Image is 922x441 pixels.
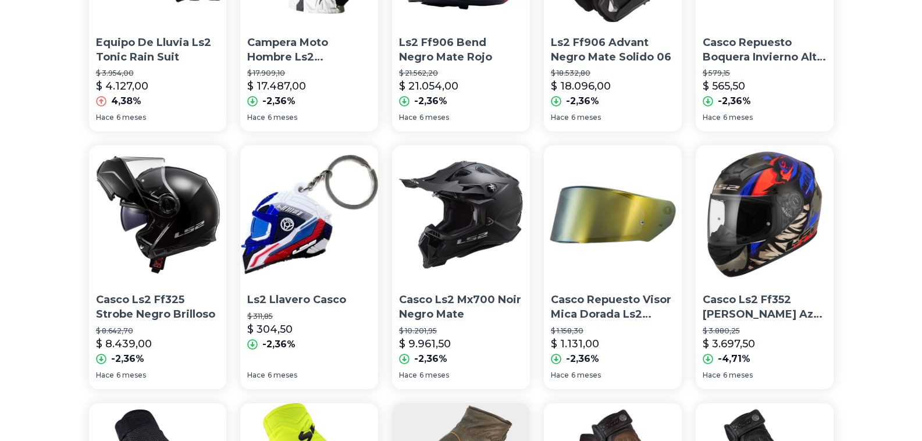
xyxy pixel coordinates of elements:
[247,312,371,321] p: $ 311,85
[703,35,827,65] p: Casco Repuesto Boquera Invierno Alta Ls2
[718,352,750,366] p: -4,71%
[268,113,297,122] span: 6 meses
[96,293,220,322] p: Casco Ls2 Ff325 Strobe Negro Brilloso
[240,145,378,283] img: Ls2 Llavero Casco
[240,145,378,389] a: Ls2 Llavero CascoLs2 Llavero Casco$ 311,85$ 304,50-2,36%Hace6 meses
[392,145,530,283] img: Casco Ls2 Mx700 Noir Negro Mate
[89,145,227,283] img: Casco Ls2 Ff325 Strobe Negro Brilloso
[566,352,599,366] p: -2,36%
[551,336,599,352] p: $ 1.131,00
[551,113,569,122] span: Hace
[96,326,220,336] p: $ 8.642,70
[696,145,834,283] img: Casco Ls2 Ff352 Weiler Azul Naranja
[571,371,601,380] span: 6 meses
[551,78,611,94] p: $ 18.096,00
[247,293,371,307] p: Ls2 Llavero Casco
[419,371,449,380] span: 6 meses
[399,35,523,65] p: Ls2 Ff906 Bend Negro Mate Rojo
[399,293,523,322] p: Casco Ls2 Mx700 Noir Negro Mate
[399,69,523,78] p: $ 21.562,20
[723,371,753,380] span: 6 meses
[399,326,523,336] p: $ 10.201,95
[696,145,834,389] a: Casco Ls2 Ff352 Weiler Azul NaranjaCasco Ls2 Ff352 [PERSON_NAME] Azul Naranja$ 3.880,25$ 3.697,50...
[247,113,265,122] span: Hace
[96,35,220,65] p: Equipo De Lluvia Ls2 Tonic Rain Suit
[723,113,753,122] span: 6 meses
[96,113,114,122] span: Hace
[544,145,682,283] img: Casco Repuesto Visor Mica Dorada Ls2 Ff320 - Ff353
[247,69,371,78] p: $ 17.909,10
[703,113,721,122] span: Hace
[268,371,297,380] span: 6 meses
[116,371,146,380] span: 6 meses
[718,94,751,108] p: -2,36%
[703,69,827,78] p: $ 579,15
[247,35,371,65] p: Campera Moto Hombre Ls2 [GEOGRAPHIC_DATA] Gris
[247,78,306,94] p: $ 17.487,00
[399,78,458,94] p: $ 21.054,00
[703,371,721,380] span: Hace
[703,326,827,336] p: $ 3.880,25
[551,326,675,336] p: $ 1.158,30
[247,371,265,380] span: Hace
[392,145,530,389] a: Casco Ls2 Mx700 Noir Negro MateCasco Ls2 Mx700 Noir Negro Mate$ 10.201,95$ 9.961,50-2,36%Hace6 meses
[96,69,220,78] p: $ 3.954,00
[551,35,675,65] p: Ls2 Ff906 Advant Negro Mate Solido 06
[551,69,675,78] p: $ 18.532,80
[96,371,114,380] span: Hace
[399,113,417,122] span: Hace
[414,352,447,366] p: -2,36%
[89,145,227,389] a: Casco Ls2 Ff325 Strobe Negro BrillosoCasco Ls2 Ff325 Strobe Negro Brilloso$ 8.642,70$ 8.439,00-2,...
[571,113,601,122] span: 6 meses
[399,336,451,352] p: $ 9.961,50
[566,94,599,108] p: -2,36%
[419,113,449,122] span: 6 meses
[414,94,447,108] p: -2,36%
[247,321,293,337] p: $ 304,50
[96,336,152,352] p: $ 8.439,00
[96,78,148,94] p: $ 4.127,00
[703,336,755,352] p: $ 3.697,50
[116,113,146,122] span: 6 meses
[399,371,417,380] span: Hace
[551,371,569,380] span: Hace
[544,145,682,389] a: Casco Repuesto Visor Mica Dorada Ls2 Ff320 - Ff353Casco Repuesto Visor Mica Dorada Ls2 Ff320 - Ff...
[262,337,296,351] p: -2,36%
[703,78,745,94] p: $ 565,50
[703,293,827,322] p: Casco Ls2 Ff352 [PERSON_NAME] Azul Naranja
[262,94,296,108] p: -2,36%
[111,352,144,366] p: -2,36%
[111,94,141,108] p: 4,38%
[551,293,675,322] p: Casco Repuesto Visor Mica Dorada Ls2 Ff320 - Ff353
